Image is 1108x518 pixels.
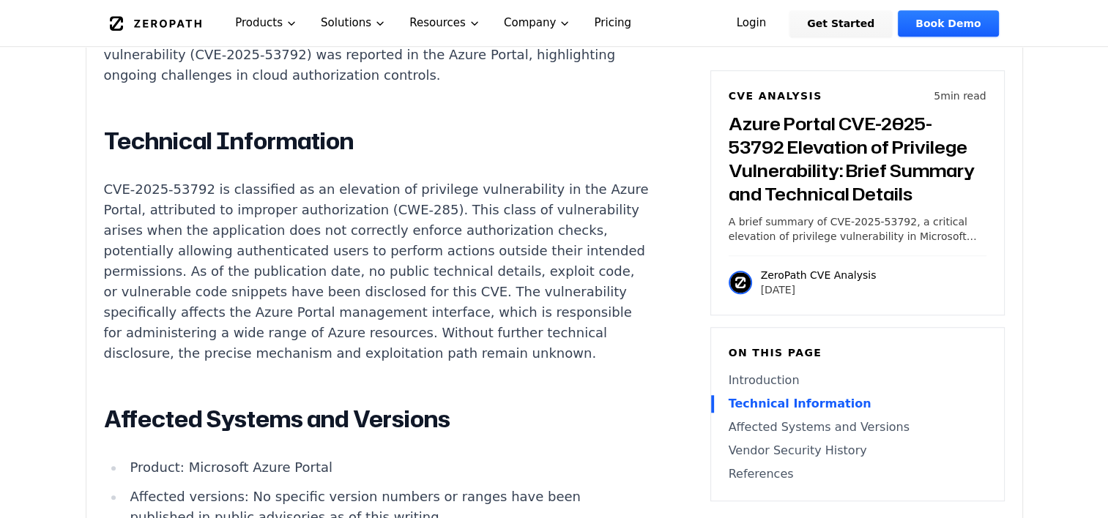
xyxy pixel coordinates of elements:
a: Technical Information [729,395,986,413]
a: Introduction [729,372,986,389]
p: ZeroPath CVE Analysis [761,268,877,282]
a: Affected Systems and Versions [729,418,986,436]
h3: Azure Portal CVE-2025-53792 Elevation of Privilege Vulnerability: Brief Summary and Technical Det... [729,112,986,206]
p: CVE-2025-53792 is classified as an elevation of privilege vulnerability in the Azure Portal, attr... [104,179,649,364]
h2: Technical Information [104,127,649,156]
h2: Affected Systems and Versions [104,405,649,434]
a: Book Demo [898,10,998,37]
a: References [729,465,986,483]
p: 5 min read [934,89,986,103]
a: Get Started [789,10,892,37]
a: Vendor Security History [729,442,986,459]
h6: On this page [729,345,986,360]
img: ZeroPath CVE Analysis [729,271,752,294]
a: Login [719,10,784,37]
li: Product: Microsoft Azure Portal [124,457,649,478]
p: [DATE] [761,282,877,297]
p: A brief summary of CVE-2025-53792, a critical elevation of privilege vulnerability in Microsoft A... [729,214,986,244]
h6: CVE Analysis [729,89,822,103]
